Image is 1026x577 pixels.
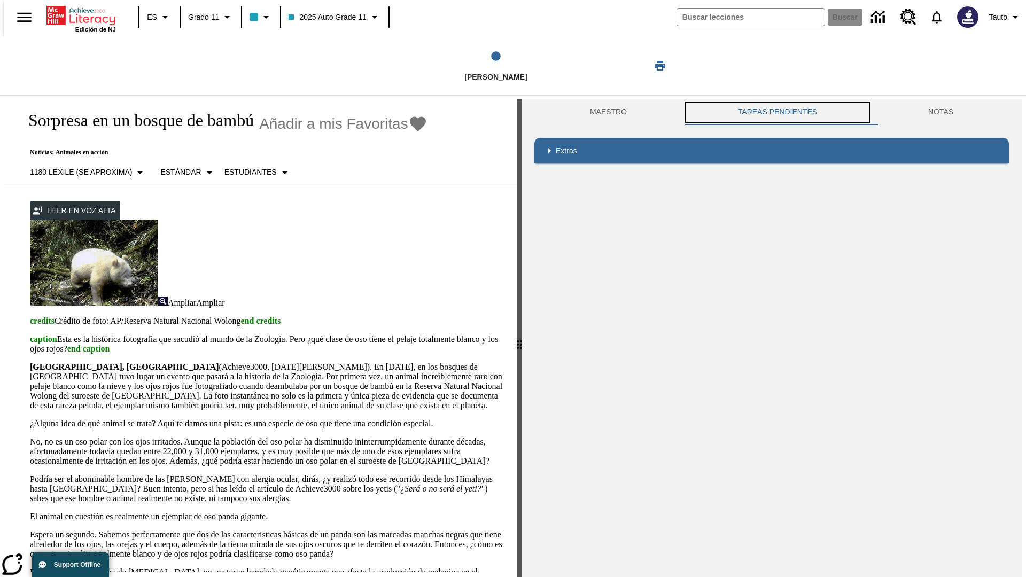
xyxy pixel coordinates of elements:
span: caption [30,334,57,344]
div: Instructional Panel Tabs [534,99,1009,125]
p: Estudiantes [224,167,277,178]
p: Esta es la histórica fotografía que sacudió al mundo de la Zoología. Pero ¿qué clase de oso tiene... [30,334,504,354]
button: Grado: Grado 11, Elige un grado [184,7,238,27]
span: ES [147,12,157,23]
div: activity [522,99,1022,577]
button: Abrir el menú lateral [9,2,40,33]
button: Escoja un nuevo avatar [951,3,985,31]
strong: [GEOGRAPHIC_DATA], [GEOGRAPHIC_DATA] [30,362,219,371]
p: Podría ser el abominable hombre de las [PERSON_NAME] con alergia ocular, dirás, ¿y realizó todo e... [30,474,504,503]
a: Notificaciones [923,3,951,31]
h1: Sorpresa en un bosque de bambú [17,111,254,130]
p: ¿Alguna idea de qué animal se trata? Aquí te damos una pista: es una especie de oso que tiene una... [30,419,504,428]
p: Crédito de foto: AP/Reserva Natural Nacional Wolong [30,316,504,326]
button: Seleccionar estudiante [220,163,296,182]
div: Pulsa la tecla de intro o la barra espaciadora y luego presiona las flechas de derecha e izquierd... [517,99,522,577]
button: Lee step 1 of 1 [357,36,634,95]
p: No, no es un oso polar con los ojos irritados. Aunque la población del oso polar ha disminuido in... [30,437,504,466]
span: Añadir a mis Favoritas [259,115,408,132]
button: El color de la clase es azul claro. Cambiar el color de la clase. [245,7,277,27]
div: Portada [46,4,116,33]
span: Ampliar [168,298,196,307]
p: Noticias: Animales en acción [17,149,428,157]
p: Estándar [160,167,201,178]
button: NOTAS [873,99,1009,125]
div: reading [4,99,517,572]
p: Espera un segundo. Sabemos perfectamente que dos de las caracteristicas básicas de un panda son l... [30,530,504,559]
span: end credits [240,316,281,325]
span: credits [30,316,55,325]
button: Maestro [534,99,682,125]
img: Ampliar [158,297,168,306]
a: Centro de recursos, Se abrirá en una pestaña nueva. [894,3,923,32]
p: El animal en cuestión es realmente un ejemplar de oso panda gigante. [30,512,504,521]
img: los pandas albinos en China a veces son confundidos con osos polares [30,220,158,306]
button: Añadir a mis Favoritas - Sorpresa en un bosque de bambú [259,114,428,133]
button: Support Offline [32,552,109,577]
span: Edición de NJ [75,26,116,33]
span: Support Offline [54,561,100,568]
span: Ampliar [196,298,224,307]
p: Extras [556,145,577,157]
p: (Achieve3000, [DATE][PERSON_NAME]). En [DATE], en los bosques de [GEOGRAPHIC_DATA] tuvo lugar un ... [30,362,504,410]
button: Lenguaje: ES, Selecciona un idioma [142,7,176,27]
img: Avatar [957,6,978,28]
button: TAREAS PENDIENTES [682,99,873,125]
button: Seleccione Lexile, 1180 Lexile (Se aproxima) [26,163,151,182]
button: Perfil/Configuración [985,7,1026,27]
button: Leer en voz alta [30,201,120,221]
a: Centro de información [865,3,894,32]
p: 1180 Lexile (Se aproxima) [30,167,132,178]
span: [PERSON_NAME] [464,73,527,81]
span: Tauto [989,12,1007,23]
input: Buscar campo [677,9,825,26]
span: Grado 11 [188,12,219,23]
span: end caption [67,344,110,353]
div: Extras [534,138,1009,163]
button: Imprimir [643,56,677,75]
em: ¿Será o no será el yeti? [400,484,481,493]
button: Clase: 2025 Auto Grade 11, Selecciona una clase [284,7,385,27]
span: 2025 Auto Grade 11 [289,12,366,23]
button: Tipo de apoyo, Estándar [156,163,220,182]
